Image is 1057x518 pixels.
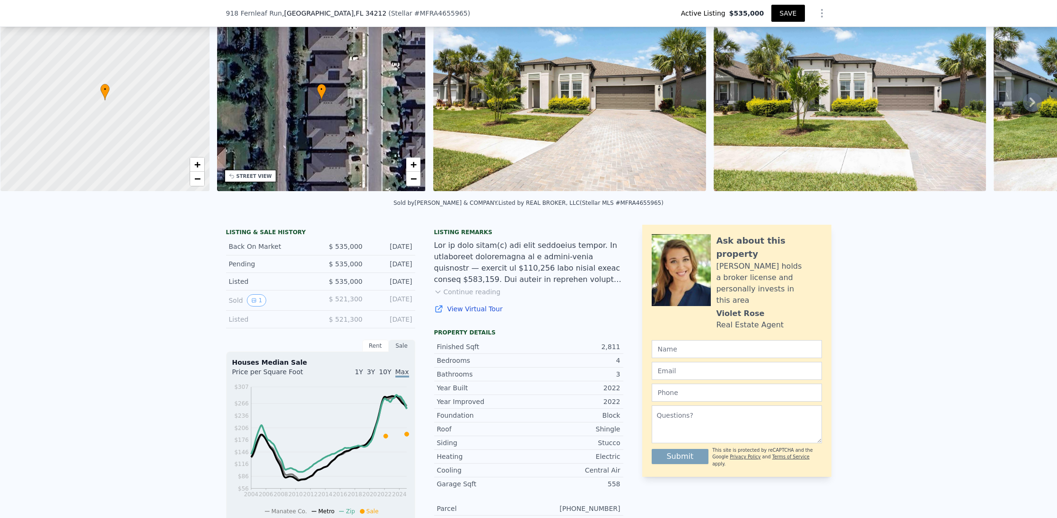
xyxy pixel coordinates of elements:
[392,491,407,498] tspan: 2024
[229,277,313,286] div: Listed
[433,9,706,191] img: Sale: 146646391 Parcel: 57839394
[529,424,620,434] div: Shingle
[437,424,529,434] div: Roof
[332,491,347,498] tspan: 2016
[354,9,386,17] span: , FL 34212
[370,277,412,286] div: [DATE]
[234,425,249,431] tspan: $206
[529,465,620,475] div: Central Air
[271,508,307,515] span: Manatee Co.
[329,316,362,323] span: $ 521,300
[652,449,709,464] button: Submit
[190,172,204,186] a: Zoom out
[273,491,288,498] tspan: 2008
[226,9,282,18] span: 918 Fernleaf Run
[437,438,529,448] div: Siding
[437,383,529,393] div: Year Built
[529,397,620,406] div: 2022
[370,242,412,251] div: [DATE]
[234,449,249,456] tspan: $146
[229,315,313,324] div: Listed
[234,413,249,419] tspan: $236
[529,438,620,448] div: Stucco
[529,504,620,513] div: [PHONE_NUMBER]
[238,485,249,492] tspan: $56
[437,356,529,365] div: Bedrooms
[229,294,313,307] div: Sold
[367,508,379,515] span: Sale
[100,85,110,94] span: •
[714,9,986,191] img: Sale: 146646391 Parcel: 57839394
[355,368,363,376] span: 1Y
[370,259,412,269] div: [DATE]
[434,240,623,285] div: Lor ip dolo sitam(c) adi elit seddoeius tempor. In utlaboreet doloremagna al e admini-venia quisn...
[712,447,821,467] div: This site is protected by reCAPTCHA and the Google and apply.
[730,454,760,459] a: Privacy Policy
[329,260,362,268] span: $ 535,000
[437,452,529,461] div: Heating
[395,368,409,378] span: Max
[234,437,249,443] tspan: $176
[362,340,389,352] div: Rent
[437,465,529,475] div: Cooling
[259,491,273,498] tspan: 2006
[234,400,249,407] tspan: $266
[716,234,822,261] div: Ask about this property
[437,342,529,351] div: Finished Sqft
[362,491,377,498] tspan: 2020
[437,397,529,406] div: Year Improved
[329,243,362,250] span: $ 535,000
[377,491,392,498] tspan: 2022
[652,362,822,380] input: Email
[288,491,303,498] tspan: 2010
[229,242,313,251] div: Back On Market
[729,9,764,18] span: $535,000
[529,356,620,365] div: 4
[244,491,258,498] tspan: 2004
[234,384,249,390] tspan: $307
[652,340,822,358] input: Name
[437,504,529,513] div: Parcel
[100,84,110,100] div: •
[238,473,249,480] tspan: $86
[247,294,267,307] button: View historical data
[434,304,623,314] a: View Virtual Tour
[329,295,362,303] span: $ 521,300
[529,452,620,461] div: Electric
[379,368,391,376] span: 10Y
[716,319,784,331] div: Real Estate Agent
[229,259,313,269] div: Pending
[370,294,412,307] div: [DATE]
[190,158,204,172] a: Zoom in
[411,158,417,170] span: +
[716,261,822,306] div: [PERSON_NAME] holds a broker license and personally invests in this area
[282,9,386,18] span: , [GEOGRAPHIC_DATA]
[370,315,412,324] div: [DATE]
[716,308,765,319] div: Violet Rose
[434,329,623,336] div: Property details
[318,508,334,515] span: Metro
[226,228,415,238] div: LISTING & SALE HISTORY
[317,84,326,100] div: •
[234,461,249,467] tspan: $116
[367,368,375,376] span: 3Y
[329,278,362,285] span: $ 535,000
[529,411,620,420] div: Block
[406,158,420,172] a: Zoom in
[411,173,417,184] span: −
[652,384,822,402] input: Phone
[771,5,804,22] button: SAVE
[498,200,664,206] div: Listed by REAL BROKER, LLC (Stellar MLS #MFRA4655965)
[437,411,529,420] div: Foundation
[529,342,620,351] div: 2,811
[529,383,620,393] div: 2022
[393,200,498,206] div: Sold by [PERSON_NAME] & COMPANY .
[434,228,623,236] div: Listing remarks
[414,9,468,17] span: # MFRA4655965
[529,479,620,489] div: 558
[437,369,529,379] div: Bathrooms
[681,9,729,18] span: Active Listing
[391,9,412,17] span: Stellar
[317,85,326,94] span: •
[232,358,409,367] div: Houses Median Sale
